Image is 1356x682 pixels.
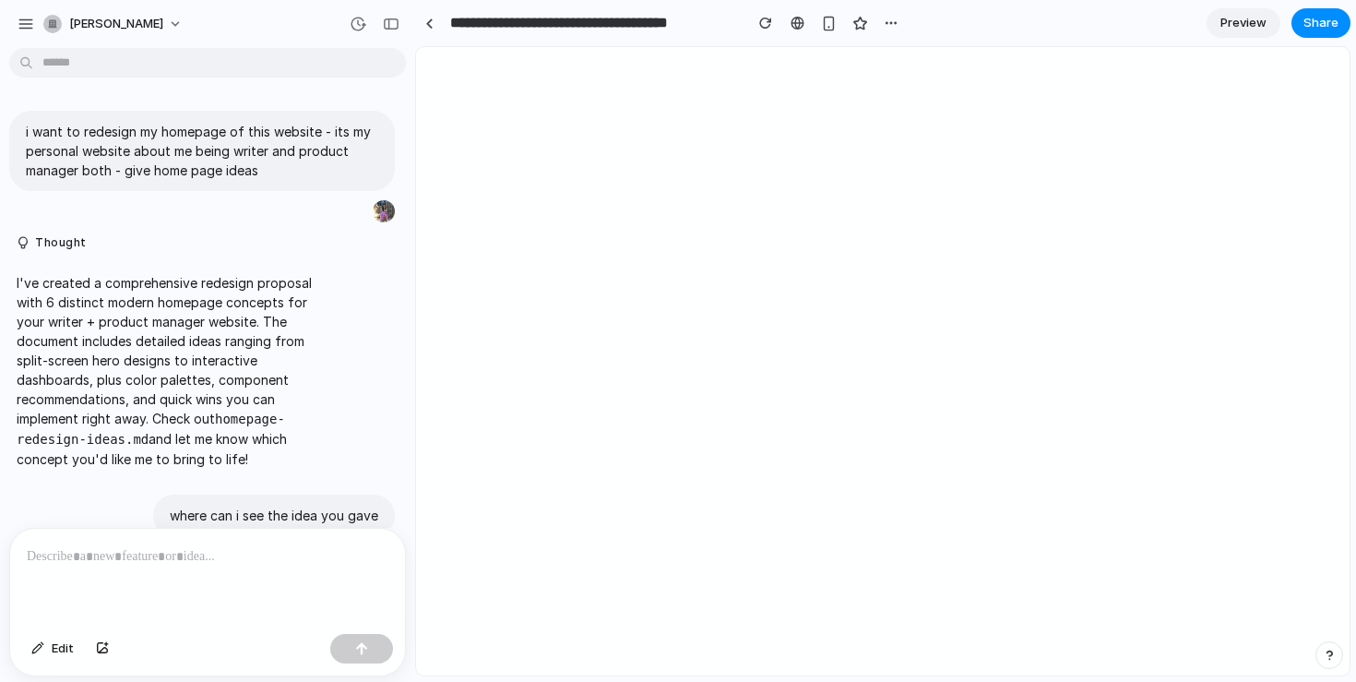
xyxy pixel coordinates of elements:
code: homepage-redesign-ideas.md [17,412,285,447]
span: Edit [52,640,74,658]
span: Preview [1220,14,1267,32]
p: i want to redesign my homepage of this website - its my personal website about me being writer an... [26,122,378,180]
button: Share [1291,8,1350,38]
p: I've created a comprehensive redesign proposal with 6 distinct modern homepage concepts for your ... [17,273,325,469]
button: Edit [22,634,83,664]
span: Share [1303,14,1338,32]
p: where can i see the idea you gave [170,506,378,525]
span: [PERSON_NAME] [69,15,163,33]
button: [PERSON_NAME] [36,9,192,39]
a: Preview [1207,8,1280,38]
